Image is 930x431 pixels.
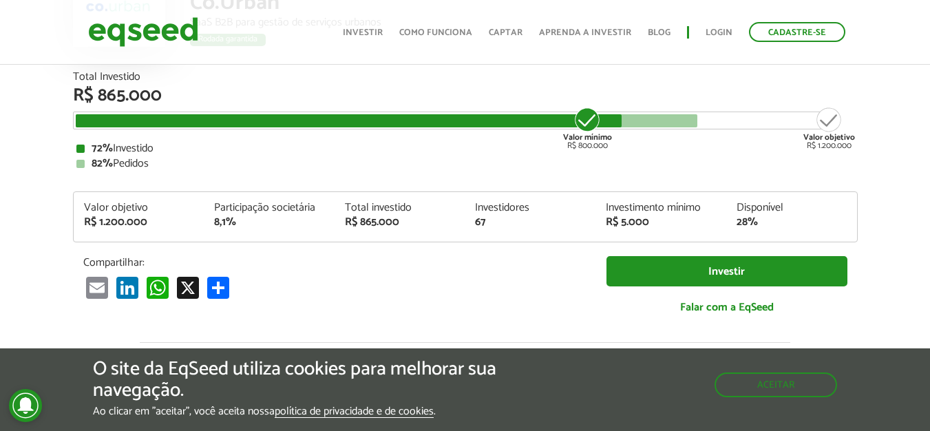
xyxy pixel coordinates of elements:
div: R$ 1.200.000 [84,217,194,228]
div: Investido [76,143,854,154]
img: EqSeed [88,14,198,50]
p: Compartilhar: [83,256,586,269]
div: R$ 865.000 [73,87,858,105]
div: Total investido [345,202,455,213]
a: Captar [489,28,522,37]
div: Investimento mínimo [606,202,716,213]
div: R$ 800.000 [562,106,613,150]
div: 28% [737,217,847,228]
div: 67 [475,217,585,228]
a: Investir [343,28,383,37]
div: Participação societária [214,202,324,213]
a: Aprenda a investir [539,28,631,37]
div: Valor objetivo [84,202,194,213]
a: Compartilhar [204,276,232,299]
div: R$ 1.200.000 [803,106,855,150]
a: Investir [606,256,847,287]
a: Falar com a EqSeed [606,293,847,322]
div: R$ 5.000 [606,217,716,228]
div: Total Investido [73,72,858,83]
strong: Valor objetivo [803,131,855,144]
a: Blog [648,28,670,37]
h5: O site da EqSeed utiliza cookies para melhorar sua navegação. [93,359,539,401]
a: Como funciona [399,28,472,37]
a: política de privacidade e de cookies [275,406,434,418]
p: Ao clicar em "aceitar", você aceita nossa . [93,405,539,418]
div: Disponível [737,202,847,213]
strong: Valor mínimo [563,131,612,144]
a: Cadastre-se [749,22,845,42]
div: Pedidos [76,158,854,169]
a: X [174,276,202,299]
a: Login [706,28,732,37]
div: Investidores [475,202,585,213]
strong: 72% [92,139,113,158]
div: R$ 865.000 [345,217,455,228]
strong: 82% [92,154,113,173]
a: LinkedIn [114,276,141,299]
div: 8,1% [214,217,324,228]
button: Aceitar [715,372,837,397]
a: WhatsApp [144,276,171,299]
a: Email [83,276,111,299]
